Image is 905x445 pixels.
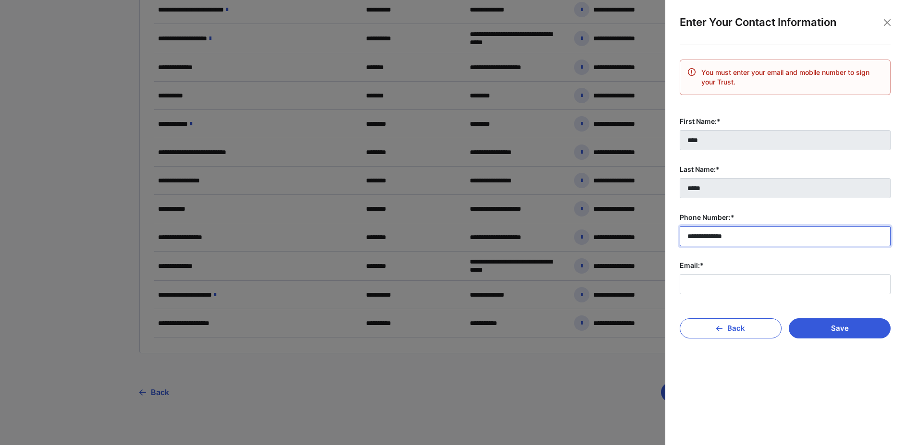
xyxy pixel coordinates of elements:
[680,318,782,338] button: Back
[680,117,891,126] label: First Name:*
[680,213,891,222] label: Phone Number:*
[680,14,891,45] div: Enter Your Contact Information
[789,318,891,338] button: Save
[680,165,891,174] label: Last Name:*
[680,261,891,270] label: Email:*
[701,68,882,87] span: You must enter your email and mobile number to sign your Trust.
[880,15,894,30] button: Close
